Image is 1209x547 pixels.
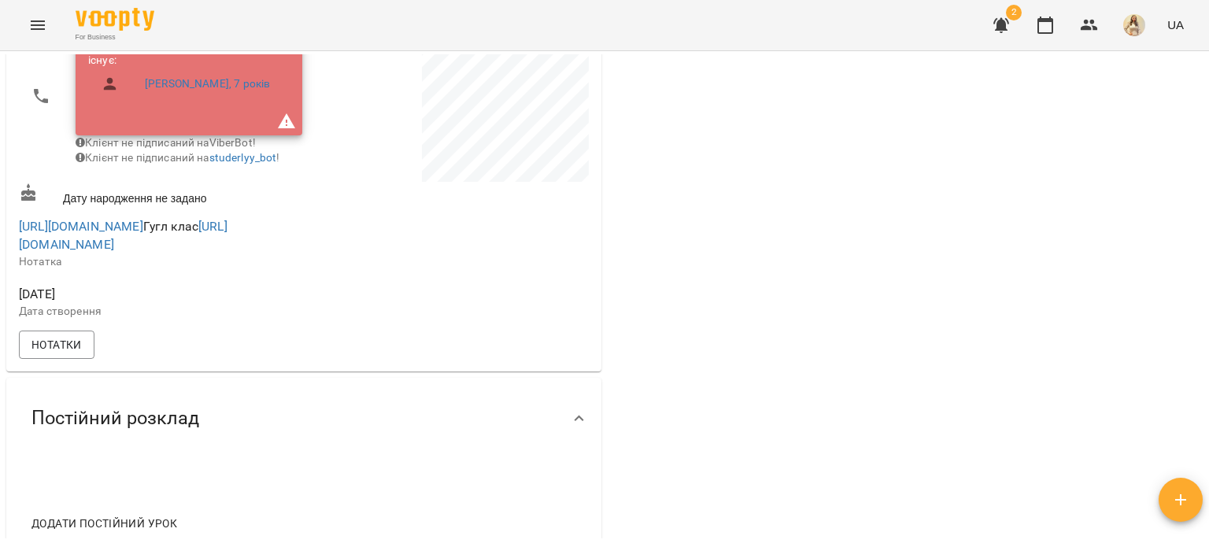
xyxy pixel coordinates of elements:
[31,514,177,533] span: Додати постійний урок
[76,8,154,31] img: Voopty Logo
[76,32,154,43] span: For Business
[31,406,199,431] span: Постійний розклад
[19,219,143,234] a: [URL][DOMAIN_NAME]
[88,37,290,105] ul: Клієнт із цим номером телефону вже існує:
[1167,17,1184,33] span: UA
[145,76,270,92] a: [PERSON_NAME], 7 років
[1123,14,1145,36] img: 11d8f0996dfd046a8fdfc6cf4aa1cc70.jpg
[31,335,82,354] span: Нотатки
[6,378,601,459] div: Постійний розклад
[1006,5,1022,20] span: 2
[76,136,256,149] span: Клієнт не підписаний на ViberBot!
[19,331,94,359] button: Нотатки
[1161,10,1190,39] button: UA
[19,254,301,270] p: Нотатка
[19,6,57,44] button: Menu
[19,219,227,253] span: Гугл клас
[19,304,301,320] p: Дата створення
[76,151,280,164] span: Клієнт не підписаний на !
[25,509,183,538] button: Додати постійний урок
[16,180,304,209] div: Дату народження не задано
[19,285,301,304] span: [DATE]
[209,151,277,164] a: studerlyy_bot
